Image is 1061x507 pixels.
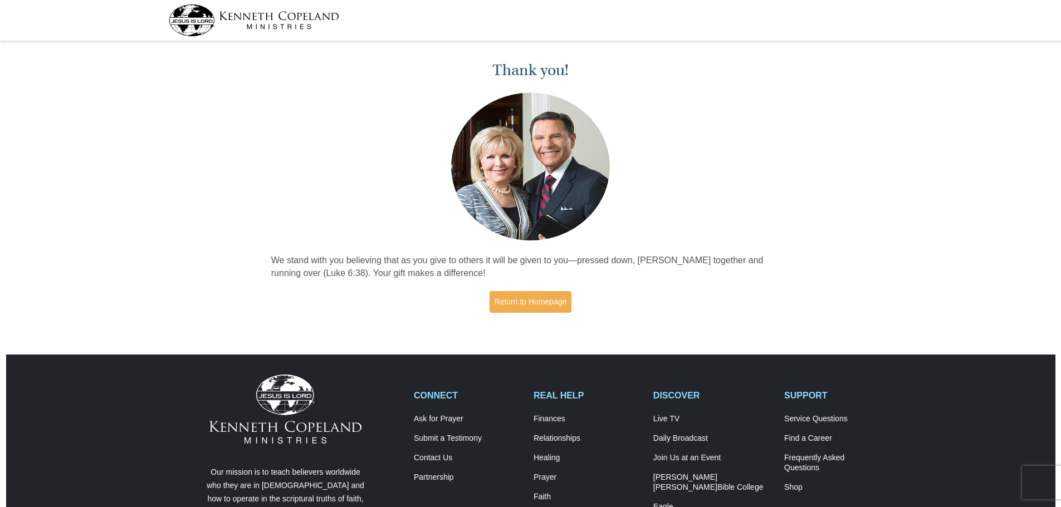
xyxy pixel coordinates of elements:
[784,434,892,444] a: Find a Career
[653,453,772,463] a: Join Us at an Event
[414,390,522,401] h2: CONNECT
[414,414,522,424] a: Ask for Prayer
[717,483,764,491] span: Bible College
[414,472,522,483] a: Partnership
[414,434,522,444] a: Submit a Testimony
[653,434,772,444] a: Daily Broadcast
[534,472,642,483] a: Prayer
[653,390,772,401] h2: DISCOVER
[448,90,613,243] img: Kenneth and Gloria
[784,453,892,473] a: Frequently AskedQuestions
[271,61,790,80] h1: Thank you!
[784,390,892,401] h2: SUPPORT
[271,254,790,280] p: We stand with you believing that as you give to others it will be given to you—pressed down, [PER...
[784,483,892,493] a: Shop
[209,375,361,444] img: Kenneth Copeland Ministries
[169,4,339,36] img: kcm-header-logo.svg
[784,414,892,424] a: Service Questions
[653,472,772,493] a: [PERSON_NAME] [PERSON_NAME]Bible College
[490,291,572,313] a: Return to Homepage
[534,434,642,444] a: Relationships
[414,453,522,463] a: Contact Us
[534,492,642,502] a: Faith
[534,414,642,424] a: Finances
[653,414,772,424] a: Live TV
[534,453,642,463] a: Healing
[534,390,642,401] h2: REAL HELP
